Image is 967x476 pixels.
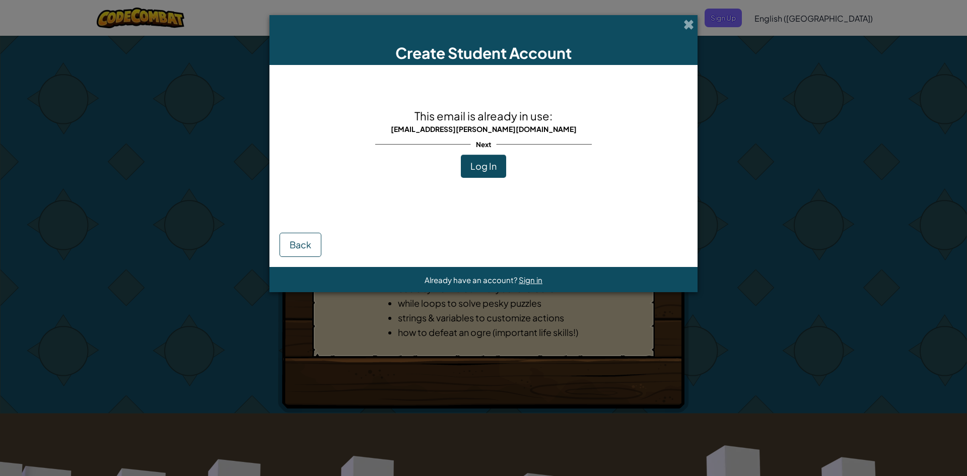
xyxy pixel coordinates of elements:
[280,233,321,257] button: Back
[391,124,577,133] span: [EMAIL_ADDRESS][PERSON_NAME][DOMAIN_NAME]
[415,109,552,123] span: This email is already in use:
[290,239,311,250] span: Back
[461,155,506,178] button: Log In
[470,160,497,172] span: Log In
[471,137,497,152] span: Next
[395,43,572,62] span: Create Student Account
[519,275,542,285] a: Sign in
[425,275,519,285] span: Already have an account?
